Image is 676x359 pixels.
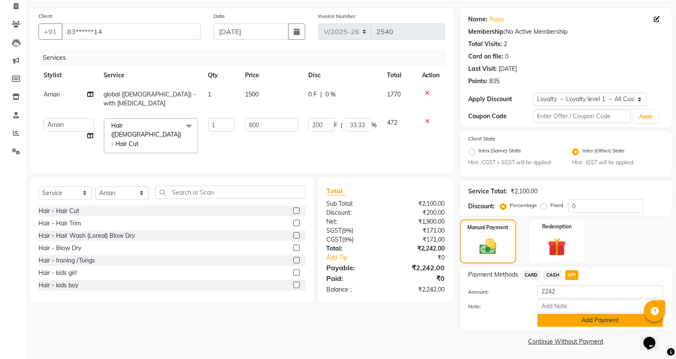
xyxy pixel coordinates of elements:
div: Net: [320,217,386,226]
span: 9% [343,227,351,234]
div: Hair - kids boy [38,281,78,290]
span: 0 % [325,90,336,99]
th: Total [382,66,416,85]
div: Membership: [469,27,506,36]
input: Search by Name/Mobile/Email/Code [62,23,201,40]
span: | [341,121,342,130]
div: ₹2,100.00 [386,199,452,208]
div: ₹200.00 [386,208,452,217]
div: ₹2,242.00 [386,244,452,253]
th: Disc [303,66,382,85]
th: Stylist [38,66,99,85]
input: Amount [537,285,663,298]
div: Discount: [320,208,386,217]
span: % [372,121,377,130]
span: 1 [208,90,212,98]
div: Hair - Ironing /Tongs [38,256,95,265]
button: Add Payment [537,314,663,327]
div: Services [39,50,452,66]
div: Coupon Code [469,112,534,121]
a: Rupa [490,15,504,24]
div: ( ) [320,226,386,235]
div: ( ) [320,235,386,244]
th: Service [99,66,203,85]
input: Enter Offer / Coupon Code [533,110,631,123]
div: ₹2,242.00 [386,263,452,273]
span: CARD [522,270,540,280]
span: Aman [44,90,60,98]
th: Price [240,66,304,85]
div: Payable: [320,263,386,273]
div: Hair - Blow Dry [38,244,81,253]
div: Hair - kids girl [38,269,77,277]
div: Hair - Hair Wash (Loreal) Blow Dry [38,231,135,240]
img: _cash.svg [474,236,502,256]
div: ₹2,242.00 [386,285,452,294]
span: SGST [326,227,342,234]
iframe: chat widget [640,325,667,350]
label: Invoice Number [318,12,355,20]
label: Amount: [462,288,531,296]
th: Qty [203,66,240,85]
label: Fixed [551,201,564,209]
div: Name: [469,15,488,24]
img: _gift.svg [542,236,571,258]
span: 9% [344,236,352,243]
span: F [334,121,337,130]
input: Search or Scan [155,186,306,199]
div: Total: [320,244,386,253]
div: Hair - Hair Cut [38,207,79,216]
label: Manual Payment [467,224,508,231]
div: 835 [490,77,500,86]
div: ₹2,100.00 [511,187,538,196]
span: Payment Methods [469,270,519,279]
input: Add Note [537,299,663,312]
label: Date [213,12,225,20]
small: Hint : IGST will be applied [572,159,663,166]
label: Inter (Other) State [582,147,625,157]
div: Apply Discount [469,95,534,104]
a: Add Tip [320,253,396,262]
label: Client [38,12,52,20]
th: Action [417,66,445,85]
div: ₹171.00 [386,226,452,235]
span: | [320,90,322,99]
a: x [139,140,143,148]
div: ₹171.00 [386,235,452,244]
span: UPI [565,270,579,280]
label: Percentage [510,201,537,209]
div: ₹1,900.00 [386,217,452,226]
label: Note: [462,303,531,310]
div: Hair - Hair Trim [38,219,81,228]
div: Service Total: [469,187,508,196]
button: +91 [38,23,62,40]
div: No Active Membership [469,27,663,36]
label: Client State [469,135,496,143]
span: 1500 [245,90,259,98]
button: Apply [634,110,658,123]
span: global ([DEMOGRAPHIC_DATA]) -with [MEDICAL_DATA] [104,90,196,107]
div: Paid: [320,273,386,283]
div: Balance : [320,285,386,294]
span: 0 F [308,90,317,99]
div: [DATE] [499,64,517,73]
a: Continue Without Payment [462,337,670,346]
div: Discount: [469,202,495,211]
div: ₹0 [386,273,452,283]
span: CGST [326,236,342,243]
div: Card on file: [469,52,504,61]
div: 2 [504,40,508,49]
span: Hair ([DEMOGRAPHIC_DATA]) - Hair Cut [112,122,182,148]
span: 472 [387,119,397,126]
label: Redemption [542,223,572,231]
div: Points: [469,77,488,86]
div: Sub Total: [320,199,386,208]
span: CASH [543,270,562,280]
div: 0 [505,52,509,61]
div: Total Visits: [469,40,502,49]
label: Intra (Same) State [479,147,522,157]
div: Last Visit: [469,64,497,73]
span: Total [326,187,346,196]
span: 1770 [387,90,401,98]
small: Hint : CGST + SGST will be applied [469,159,560,166]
